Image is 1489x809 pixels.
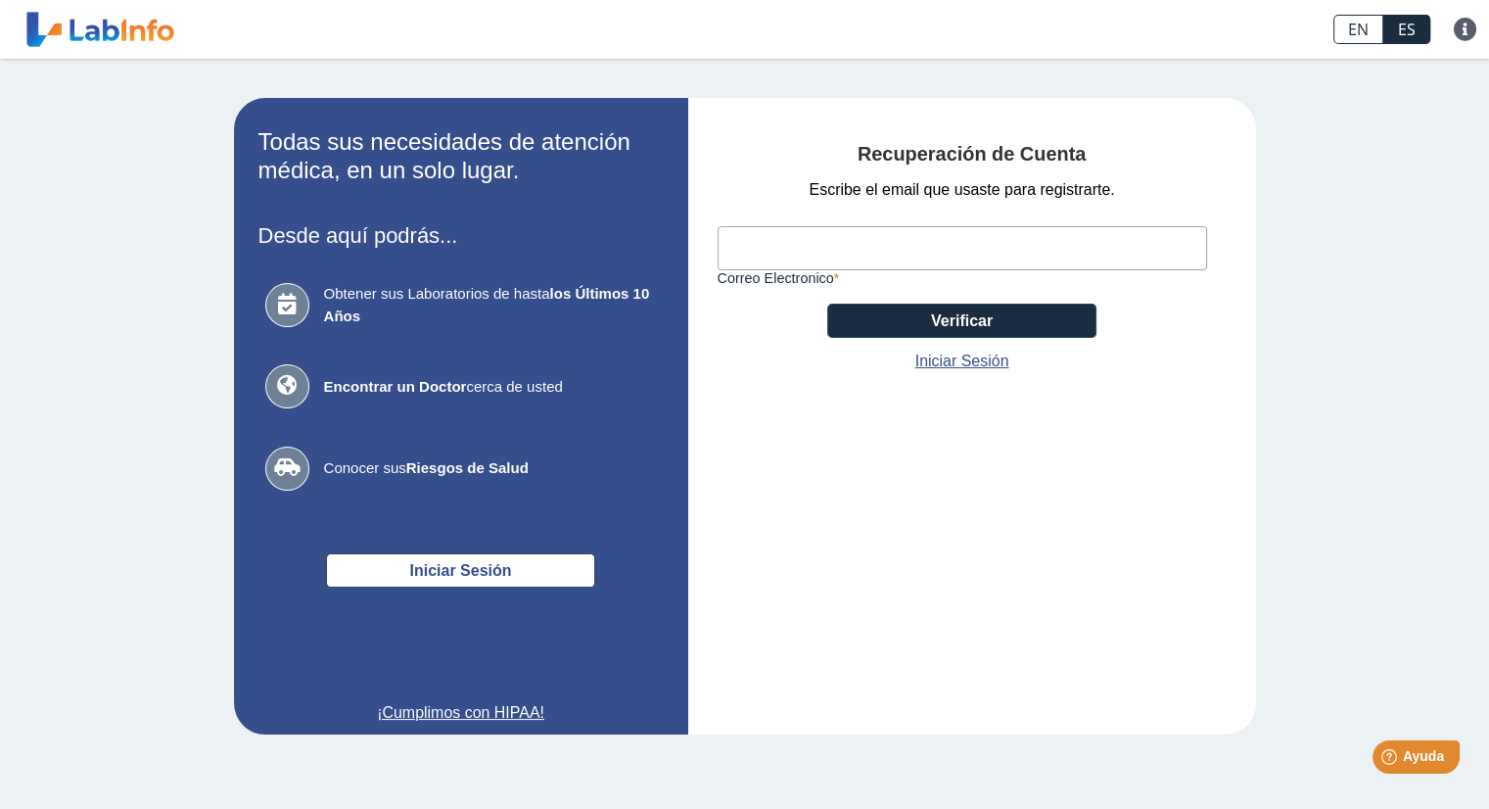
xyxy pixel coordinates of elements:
a: Iniciar Sesión [915,350,1009,373]
a: EN [1333,15,1383,44]
h2: Todas sus necesidades de atención médica, en un solo lugar. [258,128,664,185]
button: Iniciar Sesión [326,553,595,588]
a: ES [1383,15,1430,44]
span: Escribe el email que usaste para registrarte. [809,178,1114,202]
iframe: Help widget launcher [1315,733,1467,787]
b: los Últimos 10 Años [324,285,650,324]
span: Conocer sus [324,457,657,480]
label: Correo Electronico [718,270,1207,286]
span: cerca de usted [324,376,657,399]
button: Verificar [827,304,1096,338]
span: Obtener sus Laboratorios de hasta [324,283,657,327]
b: Encontrar un Doctor [324,378,467,395]
a: ¡Cumplimos con HIPAA! [258,701,664,725]
b: Riesgos de Salud [406,459,529,476]
h3: Desde aquí podrás... [258,223,664,248]
h4: Recuperación de Cuenta [718,143,1227,167]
